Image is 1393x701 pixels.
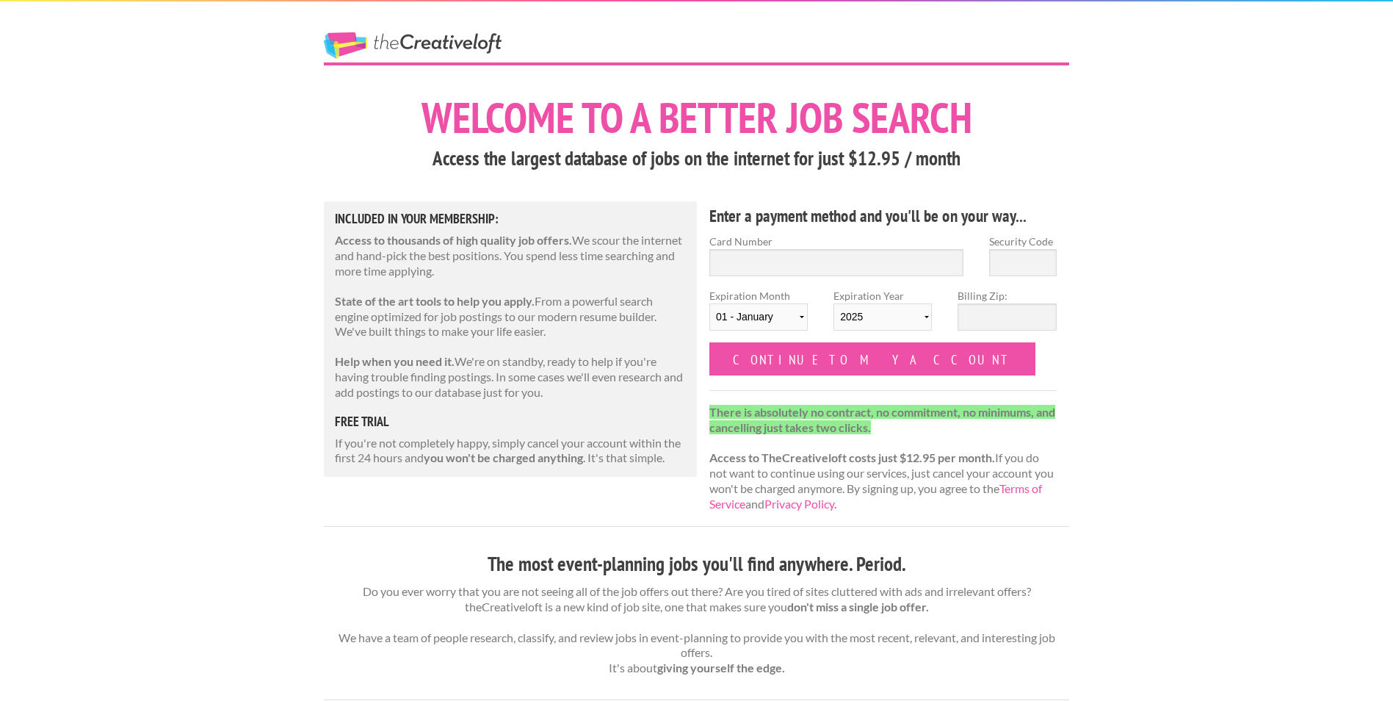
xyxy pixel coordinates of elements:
p: If you do not want to continue using our services, just cancel your account you won't be charged ... [709,405,1057,512]
label: Expiration Month [709,288,808,342]
p: We're on standby, ready to help if you're having trouble finding postings. In some cases we'll ev... [335,354,686,400]
select: Expiration Month [709,303,808,331]
h5: Included in Your Membership: [335,212,686,226]
strong: you won't be charged anything [424,450,583,464]
h3: Access the largest database of jobs on the internet for just $12.95 / month [324,145,1069,173]
label: Expiration Year [833,288,932,342]
strong: giving yourself the edge. [657,661,785,675]
p: Do you ever worry that you are not seeing all of the job offers out there? Are you tired of sites... [324,584,1069,676]
select: Expiration Year [833,303,932,331]
strong: There is absolutely no contract, no commitment, no minimums, and cancelling just takes two clicks. [709,405,1055,434]
h3: The most event-planning jobs you'll find anywhere. Period. [324,550,1069,578]
a: The Creative Loft [324,32,502,59]
p: From a powerful search engine optimized for job postings to our modern resume builder. We've buil... [335,294,686,339]
p: If you're not completely happy, simply cancel your account within the first 24 hours and . It's t... [335,436,686,467]
h5: free trial [335,415,686,428]
strong: don't miss a single job offer. [787,600,929,614]
p: We scour the internet and hand-pick the best positions. You spend less time searching and more ti... [335,233,686,278]
label: Security Code [989,234,1057,249]
strong: Access to thousands of high quality job offers. [335,233,572,247]
label: Billing Zip: [958,288,1056,303]
h4: Enter a payment method and you'll be on your way... [709,204,1057,228]
h1: Welcome to a better job search [324,96,1069,139]
a: Privacy Policy [764,497,834,511]
label: Card Number [709,234,963,249]
strong: State of the art tools to help you apply. [335,294,535,308]
strong: Help when you need it. [335,354,455,368]
a: Terms of Service [709,481,1042,511]
strong: Access to TheCreativeloft costs just $12.95 per month. [709,450,995,464]
input: Continue to my account [709,342,1035,375]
